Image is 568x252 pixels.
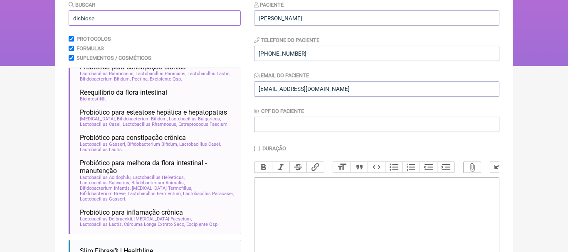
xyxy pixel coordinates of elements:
label: Email do Paciente [254,72,309,78]
label: Formulas [77,45,104,51]
button: Link [306,162,324,173]
span: Lactobacillus Salivarius [80,180,130,186]
label: Paciente [254,2,284,8]
span: Cúrcuma Longa Extrato Seco [124,222,185,227]
span: Bifidobacterium Bifidum [117,116,168,122]
span: Probiótico para melhora da flora intestinal - manutenção [80,159,234,175]
input: exemplo: emagrecimento, ansiedade [69,10,241,26]
span: Lactobacillus Fermentum [128,191,182,196]
button: Numbers [403,162,420,173]
span: Probiótico para esteatose hepática e hepatopatias [80,108,227,116]
button: Undo [490,162,508,173]
span: Lactobacillus Helveticus [133,175,185,180]
span: Lactobacillus Delbrueckii [80,216,133,222]
span: Lactobacillus Rahmnosus [80,71,134,76]
span: Probiótico para inflamação crônica [80,208,183,216]
button: Decrease Level [420,162,437,173]
label: CPF do Paciente [254,108,304,114]
span: Pectina [132,76,148,82]
label: Buscar [69,2,95,8]
label: Telefone do Paciente [254,37,319,43]
span: Excipiente Qsp [150,76,182,82]
span: Bifidobacterium Bifidum [80,76,131,82]
label: Protocolos [77,36,111,42]
button: Italic [272,162,289,173]
span: [MEDICAL_DATA] [80,116,116,122]
button: Heading [333,162,351,173]
label: Duração [262,145,286,152]
span: Bifidobacterium Infantis [80,186,131,191]
span: Probiótico para constipação crônica [80,134,186,142]
label: Suplementos / Cosméticos [77,55,151,61]
span: [MEDICAL_DATA] Faescium [134,216,192,222]
button: Quote [351,162,368,173]
button: Attach Files [464,162,481,173]
span: Lactobacillus Rhamnosus [123,122,177,127]
span: Lactobacillus Lactis [188,71,230,76]
span: Estreptococus Faecium [178,122,229,127]
span: Reequilíbrio da flora intestinal [80,88,167,96]
span: Lactobacillus Casei [80,122,121,127]
span: Bifidobacterium Animalis [131,180,185,186]
span: Lactobacillus Acidophilu [80,175,131,180]
button: Bullets [385,162,403,173]
span: Lactobacillus Gasseri [80,196,126,202]
span: Lactobacillus Paracasei [183,191,234,196]
span: Lactobacillus Paracasei [136,71,186,76]
span: Biointestil® [80,96,106,102]
span: Excipiente Qsp [186,222,219,227]
button: Strikethrough [289,162,307,173]
span: Lactobacillus Lactis [80,222,123,227]
span: Lactobacillus Casei [179,142,221,147]
span: Bifidobacterium Breve [80,191,126,196]
button: Code [368,162,385,173]
span: [MEDICAL_DATA] Termofillus [132,186,192,191]
span: Lactobacillus Gasseri [80,142,126,147]
span: Bifidobacterium Bifidum [127,142,178,147]
button: Bold [254,162,272,173]
span: Lactobacillus Bulgaricus [169,116,221,122]
button: Increase Level [437,162,454,173]
span: Lactobacillus Lactis [80,147,123,152]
